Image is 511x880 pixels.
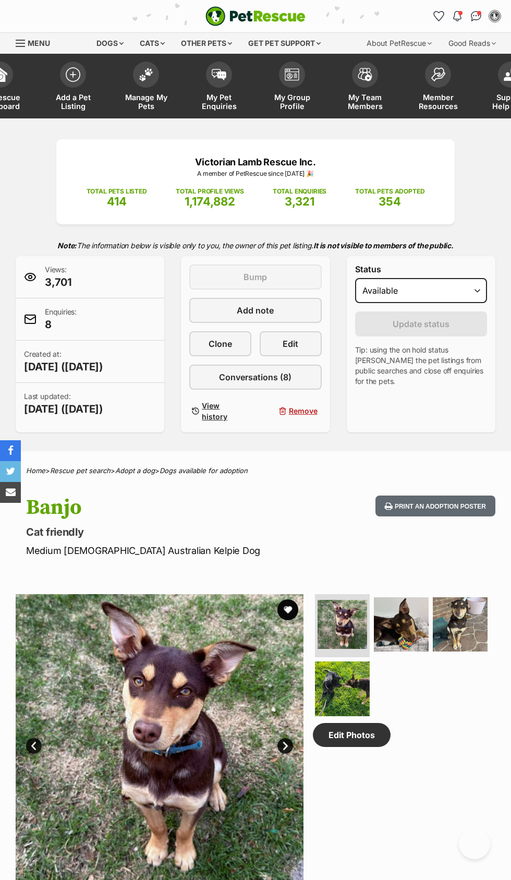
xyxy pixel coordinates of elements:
a: Conversations [468,8,484,25]
p: Views: [45,264,72,290]
img: pet-enquiries-icon-7e3ad2cf08bfb03b45e93fb7055b45f3efa6380592205ae92323e6603595dc1f.svg [212,69,226,80]
span: Member Resources [415,93,461,111]
button: Bump [189,264,321,290]
p: Created at: [24,349,103,374]
strong: It is not visible to members of the public. [313,241,454,250]
div: Get pet support [241,33,328,54]
span: Remove [289,405,318,416]
span: My Group Profile [269,93,315,111]
span: 1,174,882 [185,195,235,208]
img: Photo of Banjo [315,661,370,716]
button: Print an adoption poster [375,496,495,517]
div: Cats [132,33,172,54]
img: Victorian Lamb Rescue profile pic [490,11,500,21]
button: Update status [355,311,487,336]
a: Prev [26,738,42,754]
span: 3,701 [45,275,72,290]
ul: Account quick links [430,8,503,25]
img: Photo of Banjo [318,600,367,649]
p: The information below is visible only to you, the owner of this pet listing. [16,235,495,256]
a: Next [277,738,293,754]
label: Status [355,264,487,274]
img: group-profile-icon-3fa3cf56718a62981997c0bc7e787c4b2cf8bcc04b72c1350f741eb67cf2f40e.svg [285,68,299,81]
a: Edit [260,331,322,356]
img: chat-41dd97257d64d25036548639549fe6c8038ab92f7586957e7f3b1b290dea8141.svg [471,11,482,21]
a: PetRescue [205,6,306,26]
p: Last updated: [24,391,103,416]
a: Home [26,466,45,475]
a: View history [189,398,251,424]
div: Other pets [174,33,239,54]
img: team-members-icon-5396bd8760b3fe7c0b43da4ab00e1e3bb1a5d9ba89233759b79545d2d3fc5d0d.svg [358,68,372,81]
span: 8 [45,317,77,332]
a: Add note [189,298,321,323]
div: About PetRescue [359,33,439,54]
button: Remove [260,398,322,424]
a: My Pet Enquiries [182,56,256,118]
a: My Team Members [328,56,401,118]
span: Add a Pet Listing [50,93,96,111]
img: Photo of Banjo [374,597,429,652]
span: [DATE] ([DATE]) [24,359,103,374]
img: logo-e224e6f780fb5917bec1dbf3a21bbac754714ae5b6737aabdf751b685950b380.svg [205,6,306,26]
a: Edit Photos [313,723,391,747]
span: Update status [393,318,449,330]
a: Manage My Pets [110,56,182,118]
a: Add a Pet Listing [36,56,110,118]
span: 3,321 [285,195,314,208]
img: Photo of Banjo [433,597,488,652]
p: Victorian Lamb Rescue Inc. [72,155,439,169]
span: Clone [209,337,232,350]
p: TOTAL PETS LISTED [87,187,147,196]
a: My Group Profile [256,56,328,118]
img: notifications-46538b983faf8c2785f20acdc204bb7945ddae34d4c08c2a6579f10ce5e182be.svg [453,11,461,21]
a: Conversations (8) [189,365,321,390]
a: Clone [189,331,251,356]
strong: Note: [57,241,77,250]
span: View history [202,400,247,422]
a: Favourites [430,8,447,25]
span: My Team Members [342,93,388,111]
span: 354 [379,195,401,208]
button: Notifications [449,8,466,25]
p: TOTAL PETS ADOPTED [355,187,424,196]
span: 414 [107,195,127,208]
h1: Banjo [26,496,314,520]
span: Add note [237,304,274,317]
div: Dogs [89,33,131,54]
span: Conversations (8) [219,371,291,383]
p: TOTAL ENQUIRIES [273,187,326,196]
a: Rescue pet search [50,466,111,475]
img: member-resources-icon-8e73f808a243e03378d46382f2149f9095a855e16c252ad45f914b54edf8863c.svg [431,67,445,81]
button: favourite [277,599,298,620]
span: Edit [283,337,298,350]
span: Manage My Pets [123,93,169,111]
a: Dogs available for adoption [160,466,248,475]
a: Member Resources [401,56,475,118]
a: Menu [16,33,57,52]
p: TOTAL PROFILE VIEWS [176,187,244,196]
span: Bump [244,271,267,283]
span: My Pet Enquiries [196,93,242,111]
p: Enquiries: [45,307,77,332]
img: manage-my-pets-icon-02211641906a0b7f246fdf0571729dbe1e7629f14944591b6c1af311fb30b64b.svg [139,68,153,81]
div: Good Reads [441,33,503,54]
button: My account [486,8,503,25]
p: Tip: using the on hold status [PERSON_NAME] the pet listings from public searches and close off e... [355,345,487,387]
img: add-pet-listing-icon-0afa8454b4691262ce3f59096e99ab1cd57d4a30225e0717b998d2c9b9846f56.svg [66,67,80,82]
iframe: Help Scout Beacon - Open [459,828,490,859]
span: [DATE] ([DATE]) [24,402,103,416]
p: A member of PetRescue since [DATE] 🎉 [72,169,439,178]
a: Adopt a dog [115,466,155,475]
p: Cat friendly [26,525,314,539]
span: Menu [28,39,50,47]
p: Medium [DEMOGRAPHIC_DATA] Australian Kelpie Dog [26,544,314,558]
